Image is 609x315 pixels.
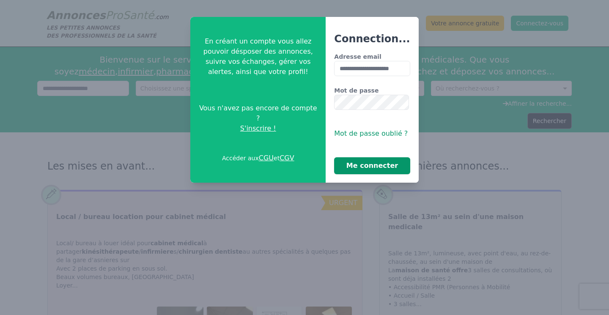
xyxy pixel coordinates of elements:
[197,36,319,77] p: En créant un compte vous allez pouvoir désposer des annonces, suivre vos échanges, gérer vos aler...
[334,157,410,174] button: Me connecter
[280,154,294,162] a: CGV
[334,129,408,137] span: Mot de passe oublié ?
[334,52,410,61] label: Adresse email
[259,154,274,162] a: CGU
[222,153,294,163] p: Accéder aux et
[334,32,410,46] h3: Connection...
[240,123,276,134] span: S'inscrire !
[197,103,319,123] span: Vous n'avez pas encore de compte ?
[334,86,410,95] label: Mot de passe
